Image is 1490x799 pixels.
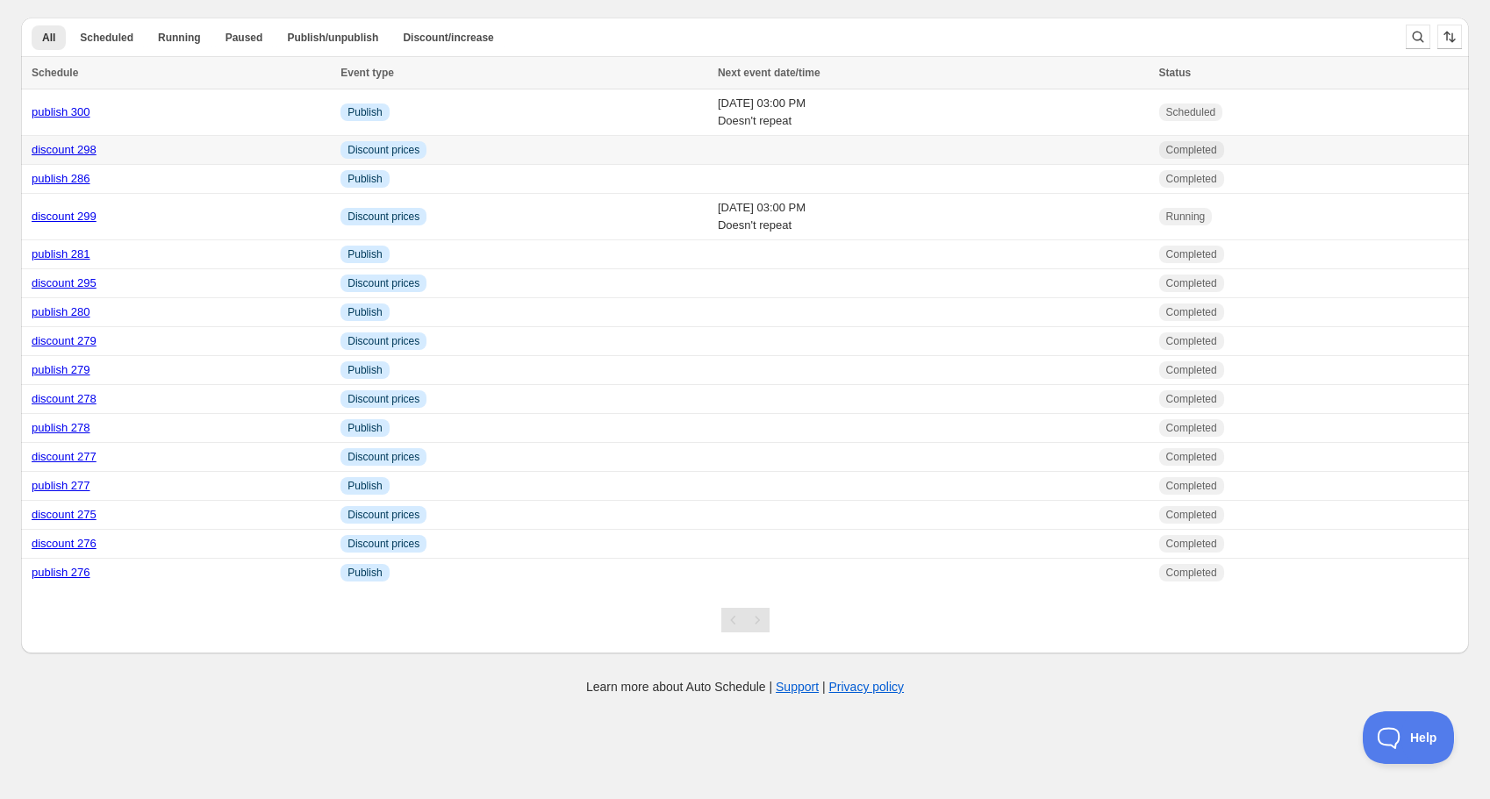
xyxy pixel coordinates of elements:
[1406,25,1430,49] button: Search and filter results
[1166,334,1217,348] span: Completed
[776,680,819,694] a: Support
[32,67,78,79] span: Schedule
[347,172,382,186] span: Publish
[721,608,770,632] nav: Pagination
[42,31,55,45] span: All
[32,363,90,376] a: publish 279
[403,31,493,45] span: Discount/increase
[32,479,90,492] a: publish 277
[1166,276,1217,290] span: Completed
[32,537,97,550] a: discount 276
[340,67,394,79] span: Event type
[347,334,419,348] span: Discount prices
[347,479,382,493] span: Publish
[32,172,90,185] a: publish 286
[1166,105,1216,119] span: Scheduled
[347,450,419,464] span: Discount prices
[586,678,904,696] p: Learn more about Auto Schedule | |
[32,450,97,463] a: discount 277
[32,305,90,318] a: publish 280
[347,566,382,580] span: Publish
[80,31,133,45] span: Scheduled
[32,276,97,289] a: discount 295
[1166,421,1217,435] span: Completed
[32,421,90,434] a: publish 278
[347,305,382,319] span: Publish
[347,276,419,290] span: Discount prices
[347,421,382,435] span: Publish
[347,143,419,157] span: Discount prices
[32,105,90,118] a: publish 300
[347,508,419,522] span: Discount prices
[1166,566,1217,580] span: Completed
[1166,450,1217,464] span: Completed
[1166,392,1217,406] span: Completed
[1166,172,1217,186] span: Completed
[32,508,97,521] a: discount 275
[32,143,97,156] a: discount 298
[1437,25,1462,49] button: Sort the results
[32,210,97,223] a: discount 299
[32,334,97,347] a: discount 279
[1166,479,1217,493] span: Completed
[713,89,1154,136] td: [DATE] 03:00 PM Doesn't repeat
[1166,143,1217,157] span: Completed
[32,247,90,260] a: publish 281
[347,210,419,224] span: Discount prices
[347,537,419,551] span: Discount prices
[1166,363,1217,377] span: Completed
[347,363,382,377] span: Publish
[1166,210,1206,224] span: Running
[713,194,1154,240] td: [DATE] 03:00 PM Doesn't repeat
[347,392,419,406] span: Discount prices
[829,680,905,694] a: Privacy policy
[1166,305,1217,319] span: Completed
[158,31,201,45] span: Running
[718,67,820,79] span: Next event date/time
[347,247,382,261] span: Publish
[32,566,90,579] a: publish 276
[32,392,97,405] a: discount 278
[287,31,378,45] span: Publish/unpublish
[1166,508,1217,522] span: Completed
[1363,711,1455,764] iframe: Toggle Customer Support
[1166,247,1217,261] span: Completed
[1159,67,1192,79] span: Status
[347,105,382,119] span: Publish
[226,31,263,45] span: Paused
[1166,537,1217,551] span: Completed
